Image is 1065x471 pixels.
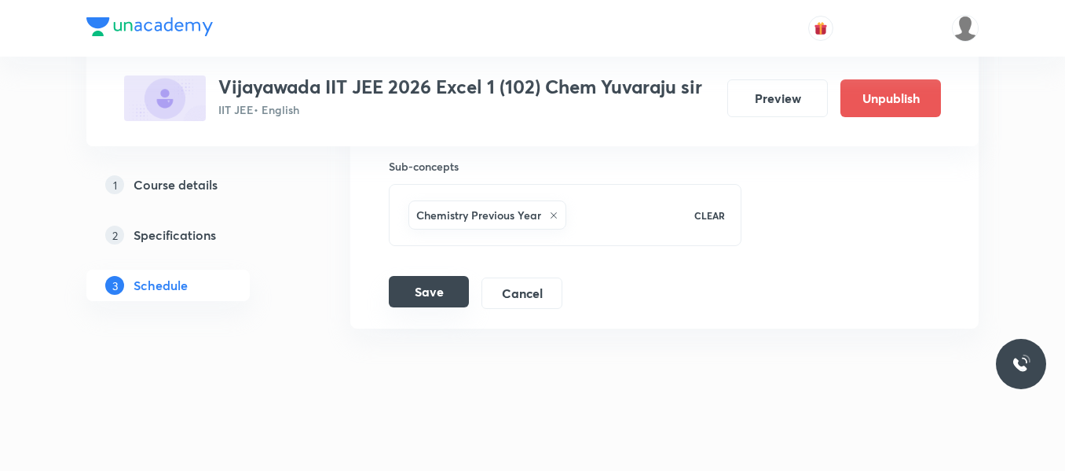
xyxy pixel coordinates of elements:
[86,17,213,40] a: Company Logo
[481,278,562,309] button: Cancel
[105,276,124,295] p: 3
[105,226,124,245] p: 2
[389,158,741,175] h6: Sub-concepts
[86,169,300,201] a: 1Course details
[86,219,300,251] a: 2Specifications
[134,276,188,295] h5: Schedule
[218,75,702,98] h3: Vijayawada IIT JEE 2026 Excel 1 (102) Chem Yuvaraju sir
[952,15,979,42] img: Srikanth
[694,208,725,223] p: CLEAR
[105,175,124,194] p: 1
[86,17,213,36] img: Company Logo
[134,175,218,194] h5: Course details
[814,21,828,35] img: avatar
[218,101,702,118] p: IIT JEE • English
[134,226,216,245] h5: Specifications
[389,276,469,307] button: Save
[1012,355,1030,373] img: ttu
[727,79,828,117] button: Preview
[840,79,941,117] button: Unpublish
[124,75,206,121] img: E72FD186-7B25-400A-B817-43114BC8DDDA_plus.png
[808,16,833,41] button: avatar
[416,207,541,223] h6: Chemistry Previous Year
